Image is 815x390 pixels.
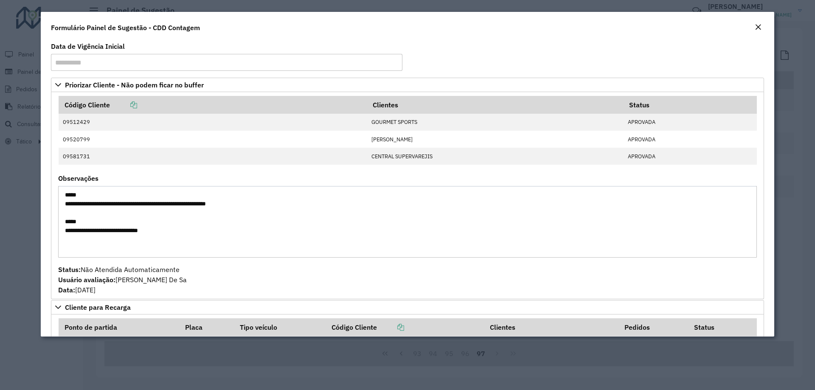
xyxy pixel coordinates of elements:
th: Status [688,318,756,336]
strong: Usuário avaliação: [58,275,115,284]
h4: Formulário Painel de Sugestão - CDD Contagem [51,22,200,33]
td: WL COMERCIO ATACADO [484,336,618,353]
em: Fechar [755,24,762,31]
th: Placa [180,318,234,336]
td: 09512429 [59,114,367,131]
span: Cliente para Recarga [65,304,131,311]
label: Observações [58,173,98,183]
td: 09581731 [59,148,367,165]
span: Priorizar Cliente - Não podem ficar no buffer [65,81,204,88]
td: [PERSON_NAME] [367,131,623,148]
td: 09534112 [326,336,484,353]
strong: Status: [58,265,81,274]
label: Data de Vigência Inicial [51,41,125,51]
td: APROVADA [623,148,756,165]
th: Ponto de partida [59,318,180,336]
strong: Data: [58,286,75,294]
a: Priorizar Cliente - Não podem ficar no buffer [51,78,764,92]
td: GOURMET SPORTS [367,114,623,131]
th: Status [623,96,756,114]
span: Não Atendida Automaticamente [PERSON_NAME] De Sa [DATE] [58,265,187,294]
th: Pedidos [618,318,688,336]
th: Tipo veículo [234,318,326,336]
button: Close [752,22,764,33]
th: Clientes [484,318,618,336]
td: APROVADA [688,336,756,353]
a: Copiar [110,101,137,109]
td: APROVADA [623,131,756,148]
a: Cliente para Recarga [51,300,764,314]
th: Clientes [367,96,623,114]
td: CENTRAL SUPERVAREJIS [367,148,623,165]
td: APROVADA [623,114,756,131]
td: 09520799 [59,131,367,148]
div: Priorizar Cliente - Não podem ficar no buffer [51,92,764,299]
th: Código Cliente [59,96,367,114]
a: Copiar [377,323,404,331]
th: Código Cliente [326,318,484,336]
